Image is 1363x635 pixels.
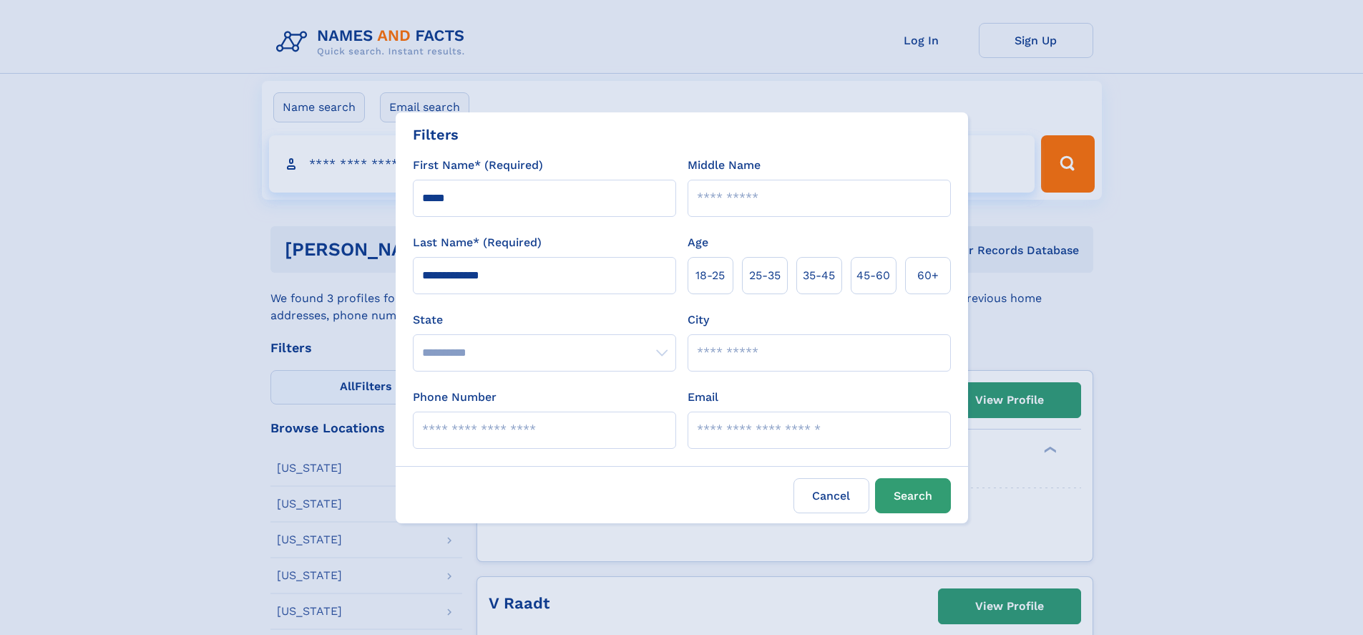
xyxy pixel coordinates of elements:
[695,267,725,284] span: 18‑25
[688,234,708,251] label: Age
[793,478,869,513] label: Cancel
[413,124,459,145] div: Filters
[688,311,709,329] label: City
[413,234,542,251] label: Last Name* (Required)
[803,267,835,284] span: 35‑45
[875,478,951,513] button: Search
[749,267,781,284] span: 25‑35
[413,157,543,174] label: First Name* (Required)
[688,157,761,174] label: Middle Name
[413,389,497,406] label: Phone Number
[917,267,939,284] span: 60+
[688,389,718,406] label: Email
[856,267,890,284] span: 45‑60
[413,311,676,329] label: State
